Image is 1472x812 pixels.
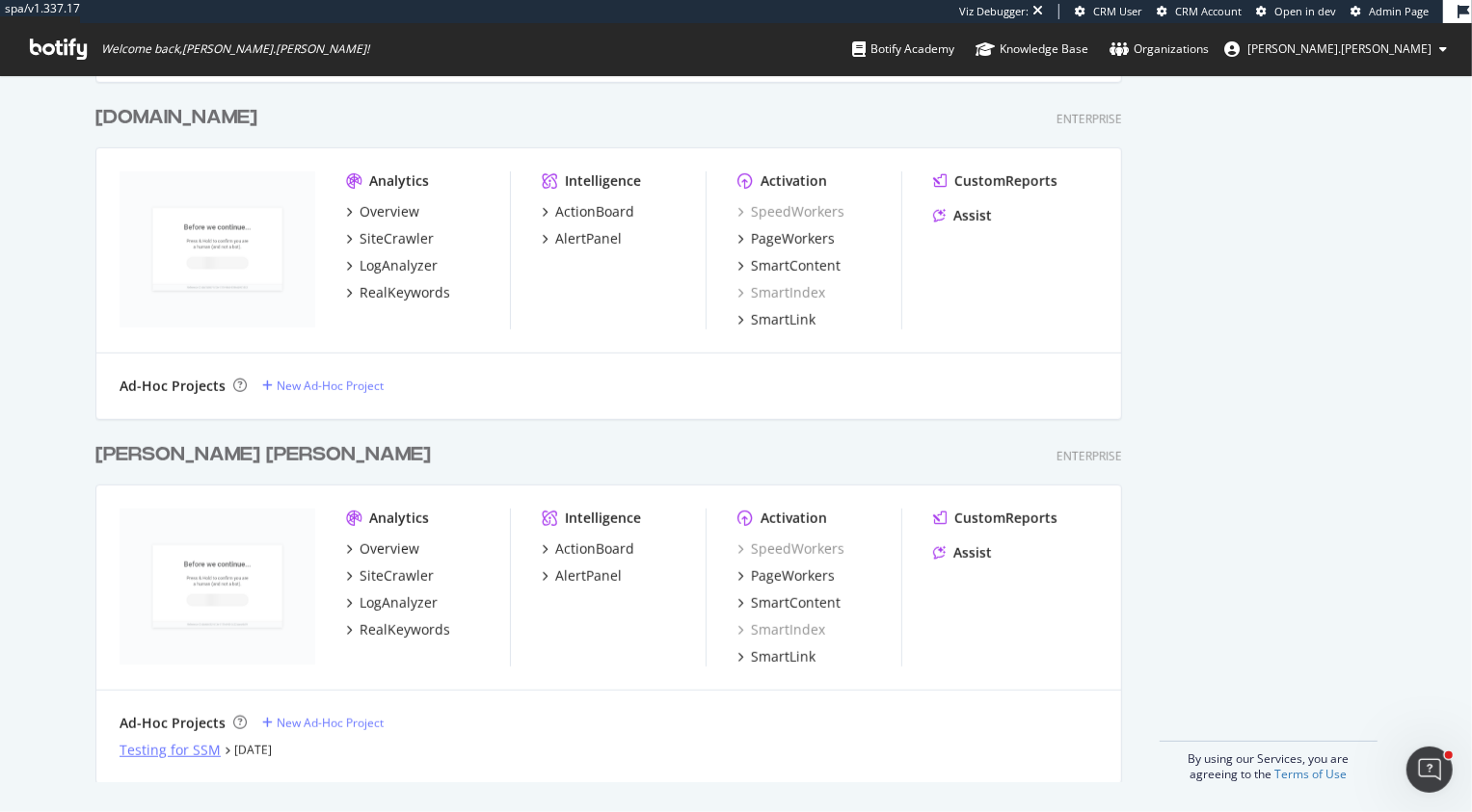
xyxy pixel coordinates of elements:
[277,378,384,394] div: New Ad-Hoc Project
[751,256,841,275] div: SmartContent
[360,539,419,559] div: Overview
[542,202,634,222] a: ActionBoard
[761,509,827,528] div: Activation
[565,509,641,528] div: Intelligence
[369,509,429,528] div: Analytics
[737,620,825,640] a: SmartIndex
[346,539,419,559] a: Overview
[120,377,226,396] div: Ad-Hoc Projects
[346,593,438,613] a: LogAnalyzer
[346,283,450,302] a: RealKeywords
[542,229,622,249] a: AlertPanel
[360,593,438,613] div: LogAnalyzer
[346,566,434,586] a: SiteCrawler
[737,202,844,222] a: SpeedWorkers
[1110,23,1209,75] a: Organizations
[737,310,816,329] a: SmartLink
[1274,4,1336,18] span: Open in dev
[953,206,992,225] div: Assist
[737,283,825,302] a: SmartIndex
[360,229,434,249] div: SiteCrawler
[360,256,438,275] div: LogAnalyzer
[933,171,1057,191] a: CustomReports
[120,714,226,733] div: Ad-Hoc Projects
[1075,4,1142,19] a: CRM User
[751,647,816,667] div: SmartLink
[1157,4,1242,19] a: CRM Account
[346,256,438,275] a: LogAnalyzer
[751,593,841,613] div: SmartContent
[346,202,419,222] a: Overview
[95,441,431,469] div: [PERSON_NAME] [PERSON_NAME]
[542,539,634,559] a: ActionBoard
[852,23,954,75] a: Botify Academy
[360,283,450,302] div: RealKeywords
[555,566,622,586] div: AlertPanel
[959,4,1029,19] div: Viz Debugger:
[120,171,315,327] img: ralphlauren.ca
[277,715,384,731] div: New Ad-Hoc Project
[751,229,835,249] div: PageWorkers
[1209,34,1462,65] button: [PERSON_NAME].[PERSON_NAME]
[751,566,835,586] div: PageWorkers
[346,229,434,249] a: SiteCrawler
[1057,111,1122,127] div: Enterprise
[1175,4,1242,18] span: CRM Account
[933,543,992,563] a: Assist
[1057,448,1122,464] div: Enterprise
[542,566,622,586] a: AlertPanel
[751,310,816,329] div: SmartLink
[555,229,622,249] div: AlertPanel
[1369,4,1429,18] span: Admin Page
[369,171,429,191] div: Analytics
[95,104,265,132] a: [DOMAIN_NAME]
[737,229,835,249] a: PageWorkers
[1274,766,1347,782] a: Terms of Use
[737,647,816,667] a: SmartLink
[933,206,992,225] a: Assist
[360,566,434,586] div: SiteCrawler
[954,171,1057,191] div: CustomReports
[95,441,439,469] a: [PERSON_NAME] [PERSON_NAME]
[761,171,827,191] div: Activation
[262,715,384,731] a: New Ad-Hoc Project
[1110,39,1209,59] div: Organizations
[101,41,369,57] span: Welcome back, [PERSON_NAME].[PERSON_NAME] !
[1351,4,1429,19] a: Admin Page
[737,539,844,559] a: SpeedWorkers
[976,23,1088,75] a: Knowledge Base
[1093,4,1142,18] span: CRM User
[852,39,954,59] div: Botify Academy
[1160,741,1378,782] div: By using our Services, you are agreeing to the
[555,202,634,222] div: ActionBoard
[120,741,221,760] a: Testing for SSM
[565,171,641,191] div: Intelligence
[933,509,1057,528] a: CustomReports
[737,566,835,586] a: PageWorkers
[954,509,1057,528] div: CustomReports
[360,202,419,222] div: Overview
[1256,4,1336,19] a: Open in dev
[262,378,384,394] a: New Ad-Hoc Project
[555,539,634,559] div: ActionBoard
[1247,40,1432,57] span: heidi.noonan
[737,256,841,275] a: SmartContent
[95,104,257,132] div: [DOMAIN_NAME]
[234,742,272,758] a: [DATE]
[360,620,450,640] div: RealKeywords
[346,620,450,640] a: RealKeywords
[976,39,1088,59] div: Knowledge Base
[737,593,841,613] a: SmartContent
[120,509,315,665] img: ralphlauren.com
[953,543,992,563] div: Assist
[1406,747,1453,793] iframe: Intercom live chat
